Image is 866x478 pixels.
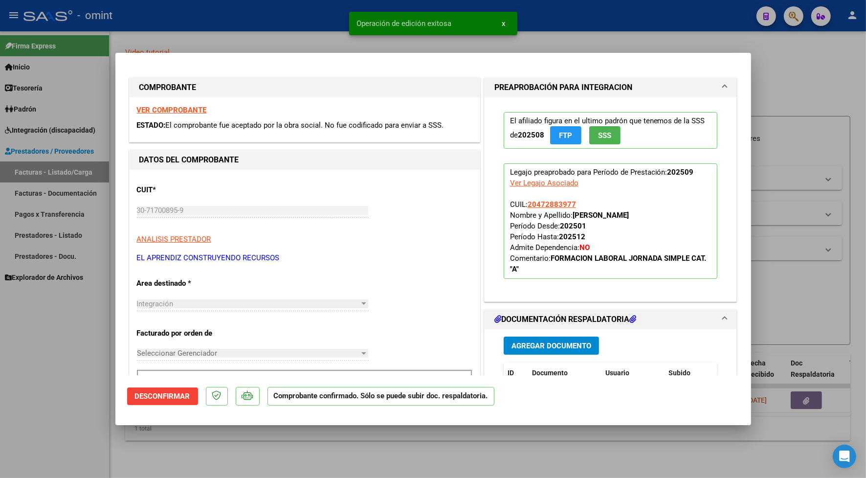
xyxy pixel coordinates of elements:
p: Area destinado * [137,278,238,289]
span: 20472883977 [528,200,576,209]
h1: PREAPROBACIÓN PARA INTEGRACION [494,82,632,93]
p: CUIT [137,184,238,196]
span: Usuario [605,369,629,377]
span: ESTADO: [137,121,166,130]
strong: 202512 [559,232,585,241]
button: Agregar Documento [504,337,599,355]
button: Desconfirmar [127,387,198,405]
mat-expansion-panel-header: PREAPROBACIÓN PARA INTEGRACION [485,78,737,97]
strong: [PERSON_NAME] [573,211,629,220]
button: SSS [589,126,621,144]
p: Comprobante confirmado. Sólo se puede subir doc. respaldatoria. [267,387,494,406]
div: Ver Legajo Asociado [510,178,578,188]
span: Integración [137,299,174,308]
span: FTP [559,131,572,140]
div: PREAPROBACIÓN PARA INTEGRACION [485,97,737,301]
span: Comentario: [510,254,707,273]
p: Legajo preaprobado para Período de Prestación: [504,163,718,279]
span: Agregar Documento [511,341,591,350]
span: ID [508,369,514,377]
p: EL APRENDIZ CONSTRUYENDO RECURSOS [137,252,472,264]
strong: 202501 [560,222,586,230]
span: CUIL: Nombre y Apellido: Período Desde: Período Hasta: Admite Dependencia: [510,200,707,273]
mat-expansion-panel-header: DOCUMENTACIÓN RESPALDATORIA [485,310,737,329]
a: VER COMPROBANTE [137,106,207,114]
span: Desconfirmar [135,392,190,401]
strong: DATOS DEL COMPROBANTE [139,155,239,164]
strong: NO [579,243,590,252]
span: Seleccionar Gerenciador [137,349,359,358]
button: x [494,15,513,32]
button: FTP [550,126,581,144]
span: El comprobante fue aceptado por la obra social. No fue codificado para enviar a SSS. [166,121,444,130]
strong: 202508 [518,131,544,139]
div: Open Intercom Messenger [833,445,856,468]
p: Facturado por orden de [137,328,238,339]
datatable-header-cell: Documento [528,363,601,384]
span: Operación de edición exitosa [357,19,452,28]
span: x [502,19,506,28]
span: Subido [669,369,691,377]
strong: FORMACION LABORAL JORNADA SIMPLE CAT. "A" [510,254,707,273]
h1: DOCUMENTACIÓN RESPALDATORIA [494,314,636,325]
strong: 202509 [667,168,694,177]
span: SSS [598,131,611,140]
datatable-header-cell: ID [504,363,528,384]
span: ANALISIS PRESTADOR [137,235,211,244]
datatable-header-cell: Subido [665,363,714,384]
p: El afiliado figura en el ultimo padrón que tenemos de la SSS de [504,112,718,149]
strong: COMPROBANTE [139,83,197,92]
span: Documento [532,369,568,377]
datatable-header-cell: Usuario [601,363,665,384]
